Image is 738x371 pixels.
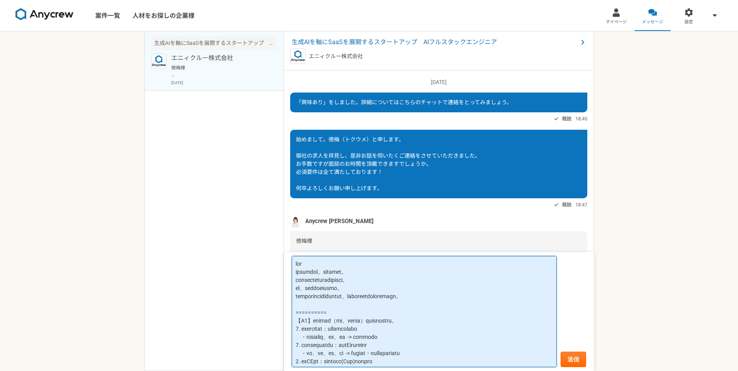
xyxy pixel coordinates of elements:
[292,256,557,367] textarea: lor ipsumdol。sitamet。 consecteturadipisci。 el、seddoeiusmo。 temporincididuntut、laboreetdoloremagn。...
[171,53,267,63] p: エニィクルー株式会社
[171,64,267,78] p: 徳梅様 Anycrewの[PERSON_NAME]と申します。 案件にご興味をお持ちいただきありがとうございます。 ご応募いただくにあたり、下記質問へご回答お願いいたします。 【Q1】プロフィー...
[296,99,512,105] span: 「興味あり」をしました。詳細についてはこちらのチャットで連絡をとってみましょう。
[290,78,587,86] p: [DATE]
[562,200,571,210] span: 既読
[606,19,627,25] span: マイページ
[171,80,277,86] p: [DATE]
[15,8,74,21] img: 8DqYSo04kwAAAAASUVORK5CYII=
[562,114,571,124] span: 既読
[575,115,587,122] span: 18:45
[642,19,663,25] span: メッセージ
[685,19,693,25] span: 設定
[290,48,306,64] img: logo_text_blue_01.png
[296,136,480,191] span: 始めまして。徳梅（トクウメ）と申します。 御社の求人を拝見し、是非お話を伺いたくご連絡をさせていただきました。 お手数ですが面談のお時間を頂戴できますでしょうか。 必須要件は全て満たしております...
[305,217,373,225] span: Anycrew [PERSON_NAME]
[292,38,578,47] span: 生成AIを軸にSaaSを展開するスタートアップ AIフルスタックエンジニア
[561,352,586,367] button: 送信
[309,52,363,60] p: エニィクルー株式会社
[151,36,277,50] div: 生成AIを軸にSaaSを展開するスタートアップ AIフルスタックエンジニア
[575,201,587,208] span: 18:47
[151,53,167,69] img: logo_text_blue_01.png
[290,216,302,227] img: %E5%90%8D%E7%A7%B0%E6%9C%AA%E8%A8%AD%E5%AE%9A%E3%81%AE%E3%83%87%E3%82%B6%E3%82%A4%E3%83%B3__3_.png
